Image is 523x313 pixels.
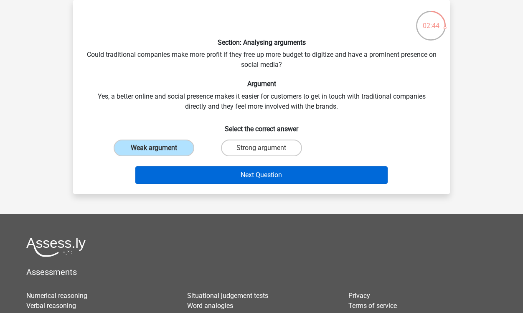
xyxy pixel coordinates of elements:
[26,267,497,277] h5: Assessments
[76,7,447,187] div: Could traditional companies make more profit if they free up more budget to digitize and have a p...
[348,302,397,310] a: Terms of service
[86,38,437,46] h6: Section: Analysing arguments
[26,302,76,310] a: Verbal reasoning
[135,166,388,184] button: Next Question
[26,237,86,257] img: Assessly logo
[187,292,268,300] a: Situational judgement tests
[187,302,233,310] a: Word analogies
[415,10,447,31] div: 02:44
[114,140,194,156] label: Weak argument
[86,80,437,88] h6: Argument
[86,118,437,133] h6: Select the correct answer
[26,292,87,300] a: Numerical reasoning
[221,140,302,156] label: Strong argument
[348,292,370,300] a: Privacy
